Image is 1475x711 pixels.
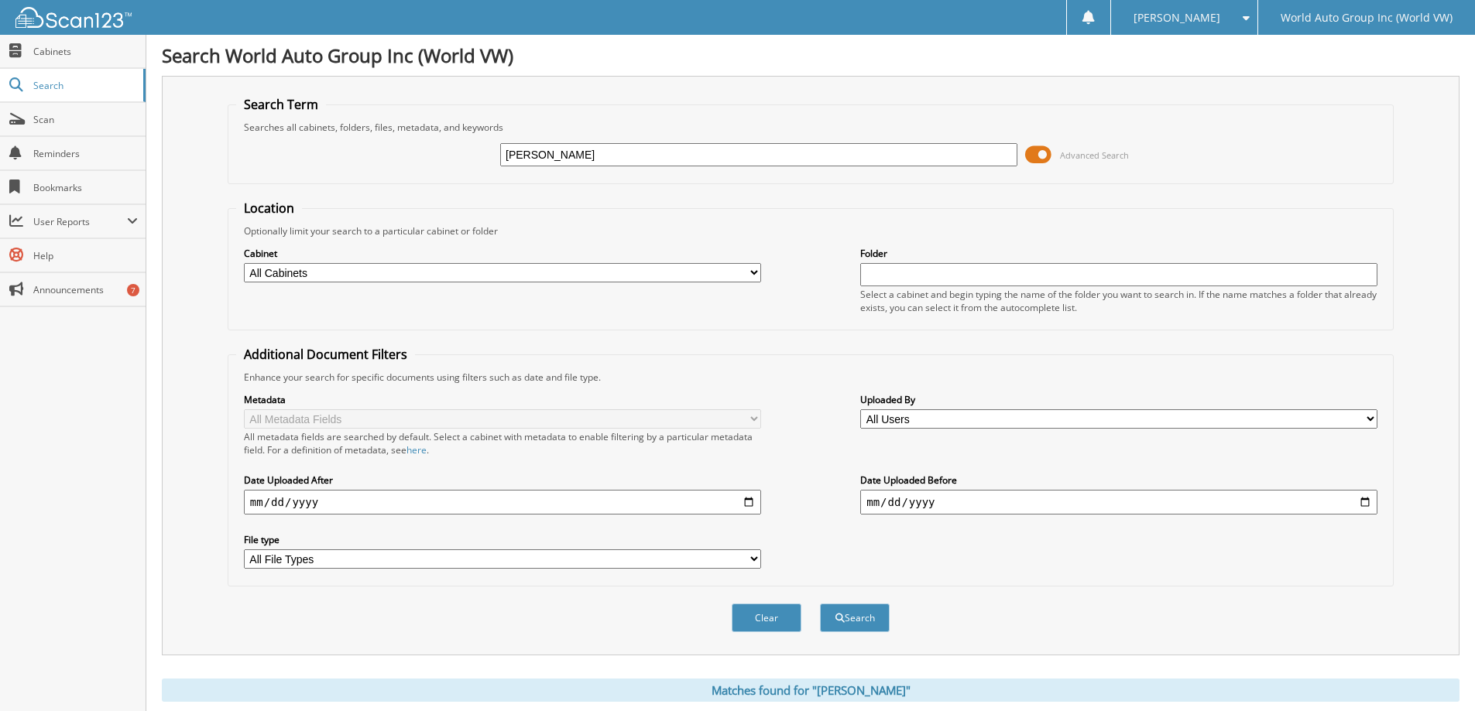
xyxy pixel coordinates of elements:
span: Advanced Search [1060,149,1129,161]
div: 7 [127,284,139,296]
div: All metadata fields are searched by default. Select a cabinet with metadata to enable filtering b... [244,430,761,456]
span: Reminders [33,147,138,160]
label: File type [244,533,761,546]
label: Date Uploaded After [244,473,761,487]
a: here [406,443,427,456]
input: start [244,490,761,514]
label: Date Uploaded Before [860,473,1377,487]
h1: Search World Auto Group Inc (World VW) [162,43,1460,68]
label: Folder [860,247,1377,260]
label: Cabinet [244,247,761,260]
button: Search [820,603,890,632]
span: [PERSON_NAME] [1134,13,1220,22]
legend: Search Term [236,96,326,113]
label: Metadata [244,393,761,406]
label: Uploaded By [860,393,1377,406]
legend: Additional Document Filters [236,346,415,363]
img: scan123-logo-white.svg [15,7,132,28]
div: Select a cabinet and begin typing the name of the folder you want to search in. If the name match... [860,288,1377,314]
input: end [860,490,1377,514]
div: Enhance your search for specific documents using filters such as date and file type. [236,371,1385,384]
span: Scan [33,113,138,126]
span: Cabinets [33,45,138,58]
span: Bookmarks [33,181,138,194]
div: Searches all cabinets, folders, files, metadata, and keywords [236,121,1385,134]
span: Announcements [33,283,138,296]
button: Clear [732,603,801,632]
div: Optionally limit your search to a particular cabinet or folder [236,224,1385,238]
span: World Auto Group Inc (World VW) [1281,13,1453,22]
span: Search [33,79,135,92]
span: User Reports [33,215,127,228]
legend: Location [236,200,302,217]
div: Matches found for "[PERSON_NAME]" [162,679,1460,702]
span: Help [33,249,138,262]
